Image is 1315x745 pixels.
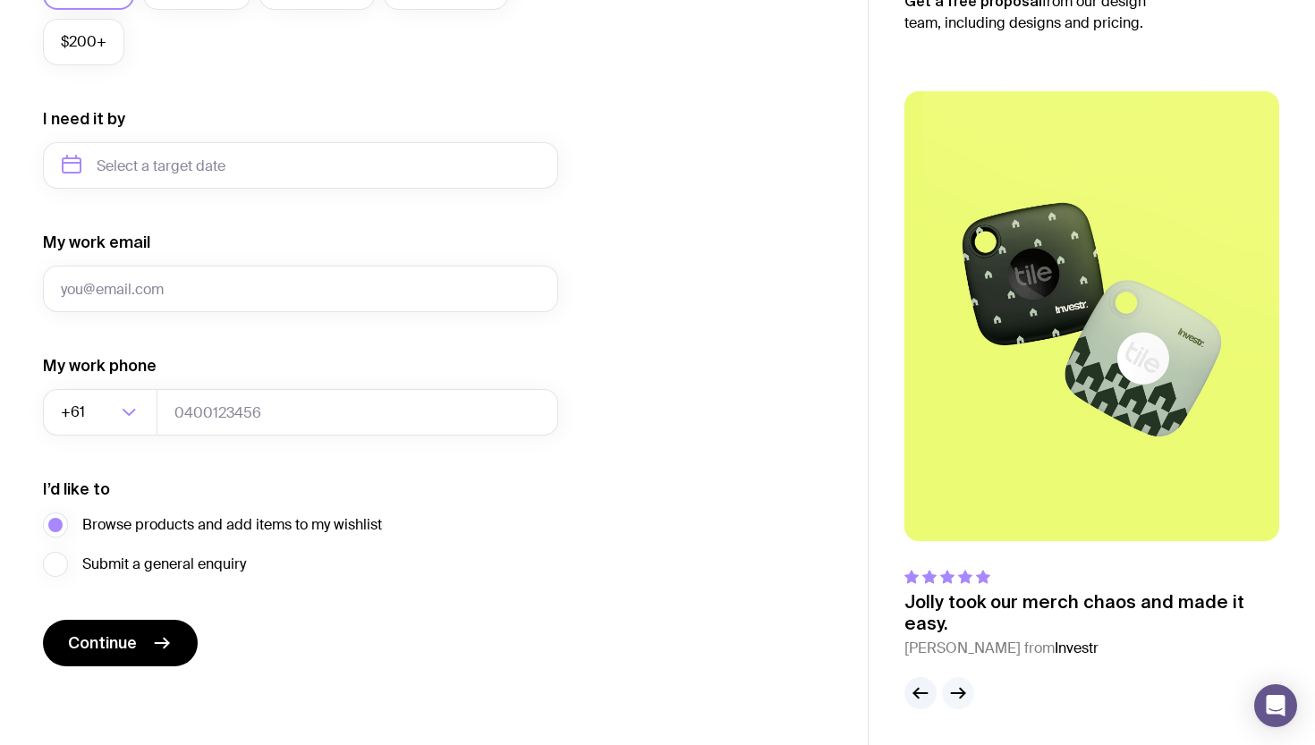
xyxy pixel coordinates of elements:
[89,389,116,436] input: Search for option
[43,142,558,189] input: Select a target date
[43,355,157,377] label: My work phone
[82,514,382,536] span: Browse products and add items to my wishlist
[43,620,198,666] button: Continue
[157,389,558,436] input: 0400123456
[68,632,137,654] span: Continue
[904,638,1279,659] cite: [PERSON_NAME] from
[43,232,150,253] label: My work email
[82,554,246,575] span: Submit a general enquiry
[43,478,110,500] label: I’d like to
[1055,639,1099,657] span: Investr
[43,108,125,130] label: I need it by
[43,266,558,312] input: you@email.com
[904,591,1279,634] p: Jolly took our merch chaos and made it easy.
[61,389,89,436] span: +61
[1254,684,1297,727] div: Open Intercom Messenger
[43,389,157,436] div: Search for option
[43,19,124,65] label: $200+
